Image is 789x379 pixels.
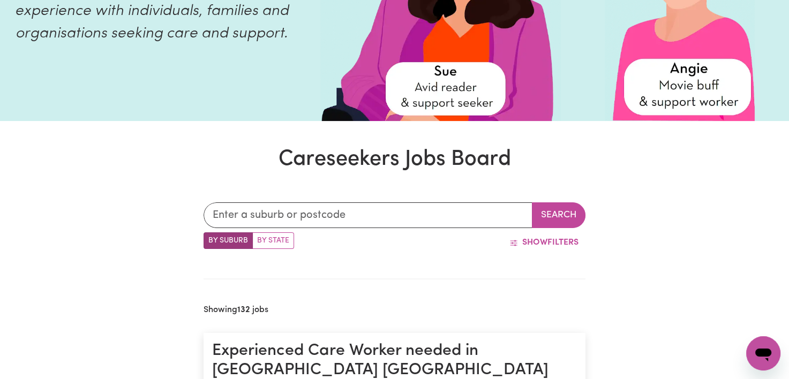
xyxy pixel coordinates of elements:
[502,232,585,253] button: ShowFilters
[252,232,294,249] label: Search by state
[204,232,253,249] label: Search by suburb/post code
[532,202,585,228] button: Search
[204,202,532,228] input: Enter a suburb or postcode
[237,306,250,314] b: 132
[522,238,547,247] span: Show
[204,305,268,315] h2: Showing jobs
[746,336,780,370] iframe: Button to launch messaging window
